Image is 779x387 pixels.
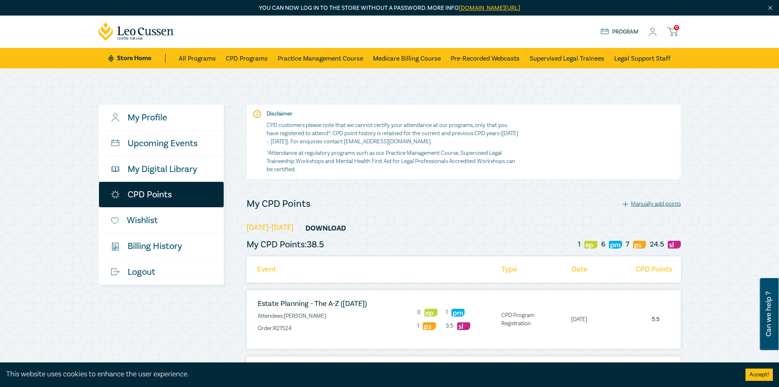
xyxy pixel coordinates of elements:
img: Practice Management & Business Skills [451,309,465,317]
a: CPD Programs [226,48,268,68]
span: 1 [446,309,448,316]
h4: My CPD Points [247,197,310,210]
a: My Digital Library [99,156,224,182]
p: Attendees: [PERSON_NAME] [258,312,384,320]
span: 1 [578,240,581,249]
span: 7 [626,240,629,249]
button: Accept cookies [745,369,773,381]
li: Event [247,256,394,283]
p: *Attendance at regulatory programs such as our Practice Management Course, Supervised Legal Train... [267,149,518,174]
a: Supervised Legal Trainees [530,48,604,68]
a: [DOMAIN_NAME][URL] [459,4,520,12]
div: Manually add points [623,200,681,208]
img: Ethics & Professional Responsibility [584,241,597,249]
a: Pre-Recorded Webcasts [451,48,520,68]
a: My Profile [99,105,224,130]
img: Professional Skills [633,241,646,249]
span: 6 [601,240,605,249]
img: Close [767,5,774,11]
img: Substantive Law [457,322,470,330]
li: 5.5 [631,315,680,324]
img: Professional Skills [423,322,436,330]
a: Medicare Billing Course [373,48,441,68]
h5: My CPD Points: 38.5 [247,239,324,250]
a: Legal Support Staff [614,48,671,68]
a: CPD Points [99,182,224,207]
a: Upcoming Events [99,131,224,156]
img: Ethics & Professional Responsibility [424,309,438,317]
p: CPD customers please note that we cannot certify your attendance at our programs, only that you h... [267,121,518,146]
p: You can now log in to the store without a password. More info [99,4,681,13]
span: Can we help ? [765,283,772,345]
span: 0 [674,25,679,30]
span: 3.5 [446,322,453,330]
li: CPD Program Registration [497,311,544,328]
strong: Disclaimer [267,110,292,118]
span: 1 [417,322,419,330]
img: Practice Management & Business Skills [609,241,622,249]
a: Download [295,220,357,236]
span: 0 [417,309,421,316]
li: Date [568,256,608,283]
a: $Billing History [99,233,224,259]
div: This website uses cookies to enhance the user experience. [6,369,733,380]
li: CPD Points [632,256,681,283]
a: All Programs [179,48,216,68]
a: Logout [99,259,224,285]
a: Store Home [108,54,165,63]
tspan: $ [113,244,114,247]
a: Wishlist [99,208,224,233]
li: Type [497,256,544,283]
h5: [DATE]-[DATE] [247,220,681,236]
a: [EMAIL_ADDRESS][DOMAIN_NAME] [344,138,431,145]
li: [DATE] [567,315,608,324]
span: 24.5 [650,240,664,249]
p: Order: R21524 [258,324,384,333]
a: Estate Planning - The A-Z ([DATE]) [258,299,367,308]
a: Program [601,27,639,36]
a: Practice Management Course [278,48,363,68]
img: Substantive Law [668,241,681,249]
